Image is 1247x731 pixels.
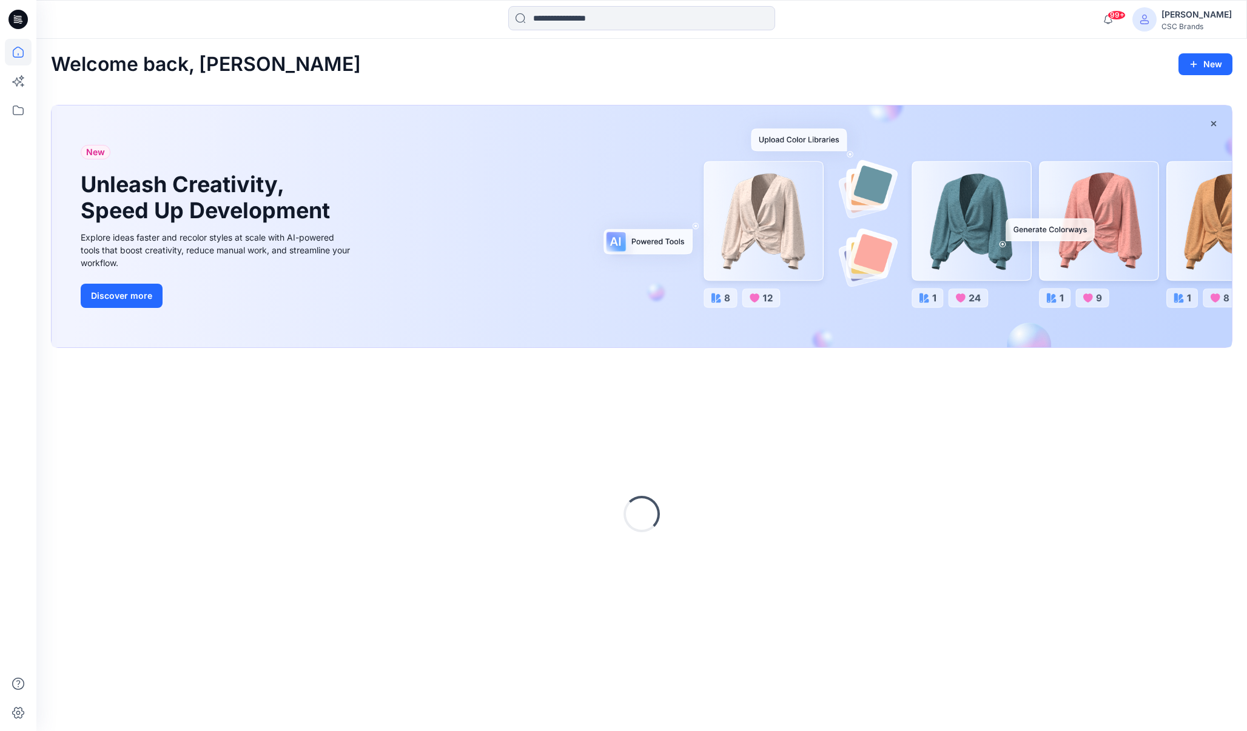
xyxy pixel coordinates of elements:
svg: avatar [1140,15,1149,24]
span: 99+ [1108,10,1126,20]
button: New [1178,53,1232,75]
span: New [86,145,105,159]
h2: Welcome back, [PERSON_NAME] [51,53,361,76]
h1: Unleash Creativity, Speed Up Development [81,172,335,224]
button: Discover more [81,284,163,308]
a: Discover more [81,284,354,308]
div: [PERSON_NAME] [1161,7,1232,22]
div: Explore ideas faster and recolor styles at scale with AI-powered tools that boost creativity, red... [81,231,354,269]
div: CSC Brands [1161,22,1232,31]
